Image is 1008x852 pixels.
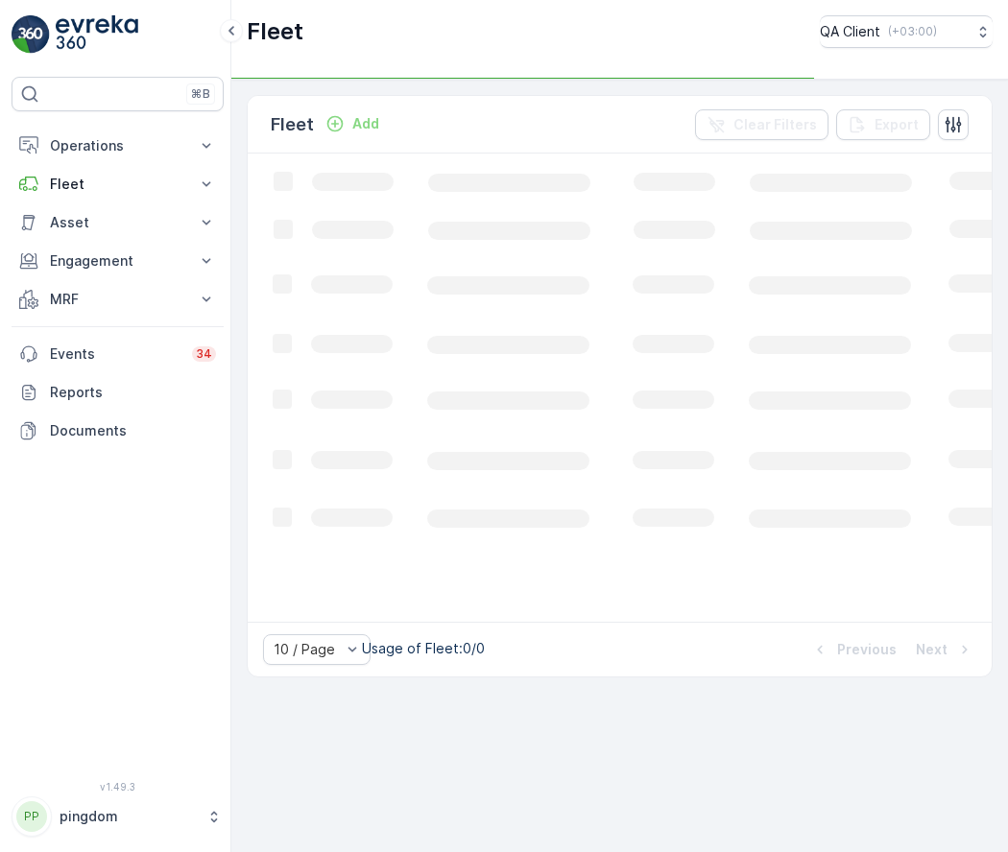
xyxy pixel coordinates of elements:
[12,242,224,280] button: Engagement
[362,639,485,658] p: Usage of Fleet : 0/0
[352,114,379,133] p: Add
[12,165,224,203] button: Fleet
[60,807,197,826] p: pingdom
[875,115,919,134] p: Export
[56,15,138,54] img: logo_light-DOdMpM7g.png
[888,24,937,39] p: ( +03:00 )
[318,112,387,135] button: Add
[271,111,314,138] p: Fleet
[247,16,303,47] p: Fleet
[50,383,216,402] p: Reports
[50,421,216,440] p: Documents
[191,86,210,102] p: ⌘B
[808,638,899,661] button: Previous
[914,638,976,661] button: Next
[12,373,224,412] a: Reports
[695,109,828,140] button: Clear Filters
[916,640,948,659] p: Next
[50,290,185,309] p: MRF
[196,346,212,362] p: 34
[12,335,224,373] a: Events34
[12,203,224,242] button: Asset
[12,127,224,165] button: Operations
[12,781,224,793] span: v 1.49.3
[16,801,47,832] div: PP
[836,109,930,140] button: Export
[50,136,185,155] p: Operations
[12,412,224,450] a: Documents
[12,796,224,837] button: PPpingdom
[12,15,50,54] img: logo
[50,175,185,194] p: Fleet
[50,344,180,364] p: Events
[820,15,993,48] button: QA Client(+03:00)
[733,115,817,134] p: Clear Filters
[837,640,897,659] p: Previous
[820,22,880,41] p: QA Client
[50,213,185,232] p: Asset
[12,280,224,319] button: MRF
[50,251,185,271] p: Engagement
